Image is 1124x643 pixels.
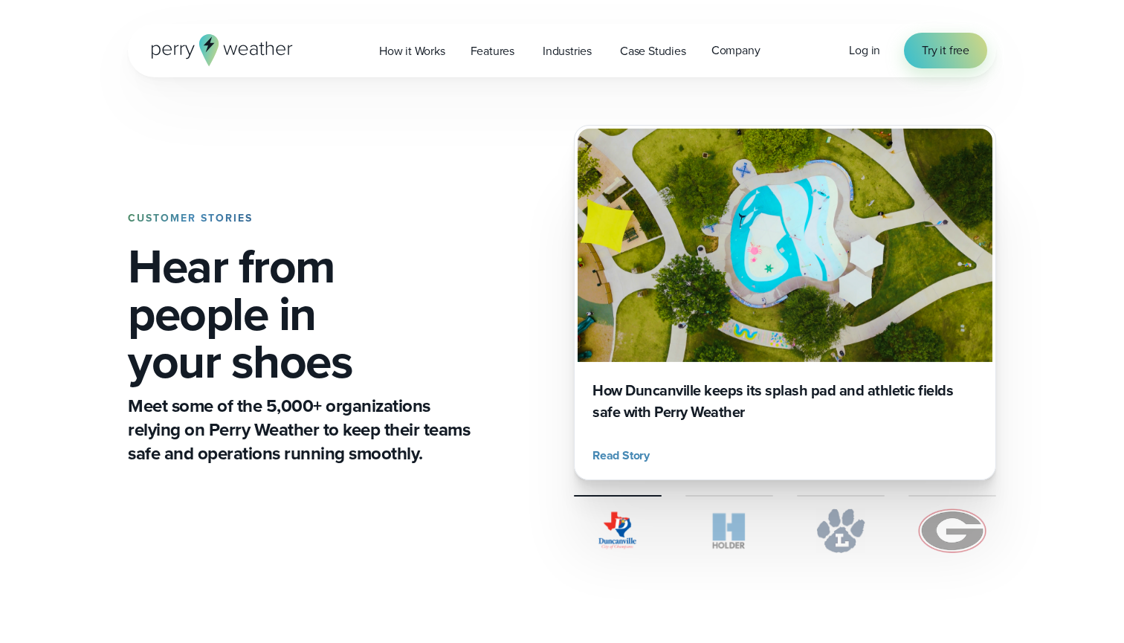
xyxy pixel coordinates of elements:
[366,36,458,66] a: How it Works
[685,508,773,553] img: Holder.svg
[592,447,650,465] span: Read Story
[574,125,996,480] div: 1 of 4
[128,210,253,226] strong: CUSTOMER STORIES
[128,394,476,465] p: Meet some of the 5,000+ organizations relying on Perry Weather to keep their teams safe and opera...
[922,42,969,59] span: Try it free
[379,42,445,60] span: How it Works
[574,508,662,553] img: City of Duncanville Logo
[578,129,992,362] img: Duncanville Splash Pad
[128,242,476,385] h1: Hear from people in your shoes
[574,125,996,480] div: slideshow
[607,36,699,66] a: Case Studies
[904,33,987,68] a: Try it free
[711,42,760,59] span: Company
[849,42,880,59] a: Log in
[620,42,686,60] span: Case Studies
[592,380,978,423] h3: How Duncanville keeps its splash pad and athletic fields safe with Perry Weather
[574,125,996,480] a: Duncanville Splash Pad How Duncanville keeps its splash pad and athletic fields safe with Perry W...
[471,42,514,60] span: Features
[543,42,592,60] span: Industries
[592,447,656,465] button: Read Story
